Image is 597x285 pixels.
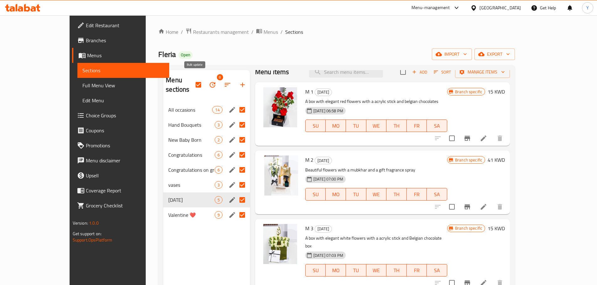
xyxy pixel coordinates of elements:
[389,266,404,275] span: TH
[228,180,237,190] button: edit
[348,266,364,275] span: TU
[427,264,447,277] button: SA
[77,78,169,93] a: Full Menu View
[492,131,507,146] button: delete
[163,117,250,132] div: Hand Bouquets3edit
[308,266,323,275] span: SU
[168,121,214,129] span: Hand Bouquets
[89,219,99,227] span: 1.0.0
[328,121,343,130] span: MO
[163,100,250,225] nav: Menu sections
[166,75,195,94] h2: Menu sections
[305,155,313,165] span: M 2
[163,147,250,162] div: Congratulations6edit
[348,121,364,130] span: TU
[348,190,364,199] span: TU
[72,153,169,168] a: Menu disclaimer
[82,82,164,89] span: Full Menu View
[311,252,346,258] span: [DATE] 07:03 PM
[409,121,425,130] span: FR
[212,106,222,114] div: items
[407,264,427,277] button: FR
[396,65,410,79] span: Select section
[72,198,169,213] a: Grocery Checklist
[480,135,487,142] a: Edit menu item
[260,87,300,127] img: M 1
[72,48,169,63] a: Menus
[82,97,164,104] span: Edit Menu
[326,120,346,132] button: MO
[326,188,346,201] button: MO
[186,28,249,36] a: Restaurants management
[178,52,193,58] span: Open
[455,66,510,78] button: Manage items
[305,87,313,96] span: M 1
[72,18,169,33] a: Edit Restaurant
[73,236,113,244] a: Support.OpsPlatform
[305,224,313,233] span: M 3
[407,188,427,201] button: FR
[251,28,254,36] li: /
[311,108,346,114] span: [DATE] 06:58 PM
[73,219,88,227] span: Version:
[409,190,425,199] span: FR
[427,188,447,201] button: SA
[215,182,222,188] span: 3
[409,266,425,275] span: FR
[158,28,515,36] nav: breadcrumb
[309,67,383,78] input: search
[427,120,447,132] button: SA
[228,210,237,220] button: edit
[429,266,445,275] span: SA
[308,190,323,199] span: SU
[389,121,404,130] span: TH
[163,192,250,207] div: [DATE]5edit
[73,230,102,238] span: Get support on:
[586,4,589,11] span: Y
[453,157,485,163] span: Branch specific
[228,195,237,205] button: edit
[212,107,222,113] span: 14
[168,211,214,219] span: Valentine ❤️
[386,120,407,132] button: TH
[479,4,521,11] div: [GEOGRAPHIC_DATA]
[366,264,387,277] button: WE
[255,67,289,77] h2: Menu items
[346,188,366,201] button: TU
[411,4,450,12] div: Menu-management
[434,69,451,76] span: Sort
[228,120,237,130] button: edit
[168,196,214,204] span: [DATE]
[305,264,326,277] button: SU
[386,264,407,277] button: TH
[386,188,407,201] button: TH
[168,181,214,189] div: vases
[315,225,332,233] div: Mother's Day
[168,136,214,144] div: New Baby Born
[168,166,214,174] div: Congratulations on graduation
[488,155,505,164] h6: 41 KWD
[305,120,326,132] button: SU
[305,234,447,250] p: A box with elegant white flowers with a acrylic stick and Belgian chocolate box
[445,132,458,145] span: Select to update
[82,67,164,74] span: Sections
[86,37,164,44] span: Branches
[488,224,505,233] h6: 15 KWD
[181,28,183,36] li: /
[178,51,193,59] div: Open
[346,264,366,277] button: TU
[86,22,164,29] span: Edit Restaurant
[369,121,384,130] span: WE
[215,136,223,144] div: items
[215,137,222,143] span: 2
[228,135,237,145] button: edit
[215,122,222,128] span: 3
[411,69,428,76] span: Add
[215,151,223,159] div: items
[72,183,169,198] a: Coverage Report
[72,138,169,153] a: Promotions
[389,190,404,199] span: TH
[492,199,507,214] button: delete
[77,93,169,108] a: Edit Menu
[432,67,453,77] button: Sort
